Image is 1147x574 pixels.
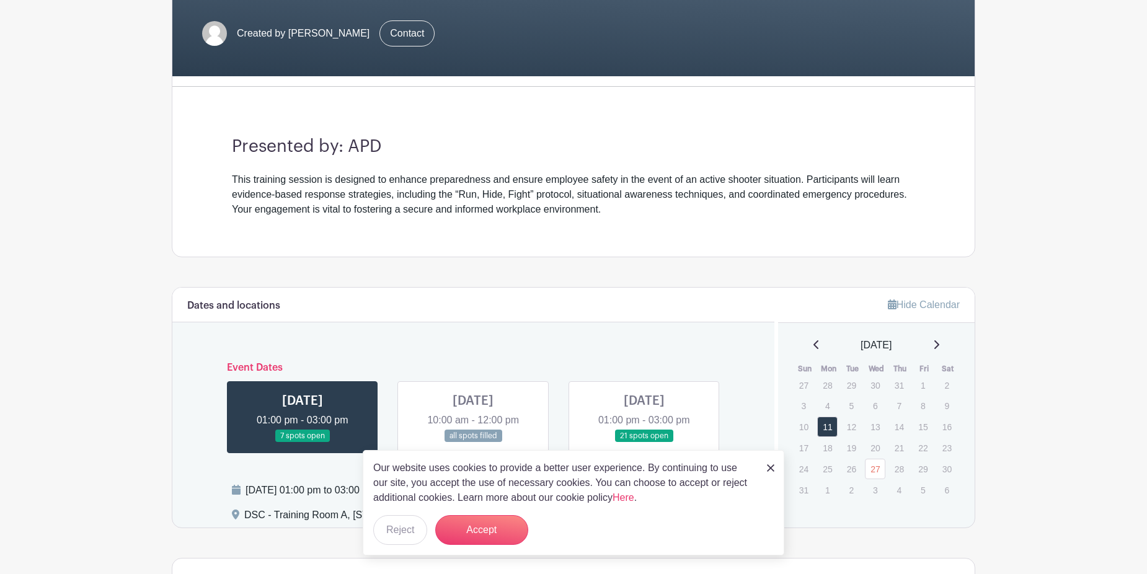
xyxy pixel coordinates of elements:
[913,459,933,479] p: 29
[889,417,910,436] p: 14
[913,376,933,395] p: 1
[888,299,960,310] a: Hide Calendar
[937,480,957,500] p: 6
[817,417,838,437] a: 11
[865,417,885,436] p: 13
[246,483,577,498] div: [DATE] 01:00 pm to 03:00 pm
[613,492,634,503] a: Here
[888,363,913,375] th: Thu
[913,438,933,457] p: 22
[817,396,838,415] p: 4
[817,480,838,500] p: 1
[794,438,814,457] p: 17
[767,464,774,472] img: close_button-5f87c8562297e5c2d7936805f587ecaba9071eb48480494691a3f1689db116b3.svg
[237,26,370,41] span: Created by [PERSON_NAME]
[373,515,427,545] button: Reject
[889,480,910,500] p: 4
[794,376,814,395] p: 27
[865,459,885,479] a: 27
[244,508,451,528] div: DSC - Training Room A, [STREET_ADDRESS]
[913,396,933,415] p: 8
[817,459,838,479] p: 25
[912,363,936,375] th: Fri
[817,376,838,395] p: 28
[865,376,885,395] p: 30
[937,438,957,457] p: 23
[841,396,862,415] p: 5
[817,438,838,457] p: 18
[865,480,885,500] p: 3
[379,20,435,46] a: Contact
[937,396,957,415] p: 9
[202,21,227,46] img: default-ce2991bfa6775e67f084385cd625a349d9dcbb7a52a09fb2fda1e96e2d18dcdb.png
[861,338,892,353] span: [DATE]
[841,480,862,500] p: 2
[794,417,814,436] p: 10
[841,417,862,436] p: 12
[889,376,910,395] p: 31
[889,396,910,415] p: 7
[864,363,888,375] th: Wed
[936,363,960,375] th: Sat
[913,480,933,500] p: 5
[937,376,957,395] p: 2
[817,363,841,375] th: Mon
[794,396,814,415] p: 3
[889,459,910,479] p: 28
[794,459,814,479] p: 24
[865,438,885,457] p: 20
[937,417,957,436] p: 16
[793,363,817,375] th: Sun
[937,459,957,479] p: 30
[435,515,528,545] button: Accept
[232,172,915,217] div: This training session is designed to enhance preparedness and ensure employee safety in the event...
[865,396,885,415] p: 6
[373,461,754,505] p: Our website uses cookies to provide a better user experience. By continuing to use our site, you ...
[841,376,862,395] p: 29
[889,438,910,457] p: 21
[841,363,865,375] th: Tue
[841,459,862,479] p: 26
[794,480,814,500] p: 31
[913,417,933,436] p: 15
[232,136,915,157] h3: Presented by: APD
[187,300,280,312] h6: Dates and locations
[841,438,862,457] p: 19
[217,362,730,374] h6: Event Dates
